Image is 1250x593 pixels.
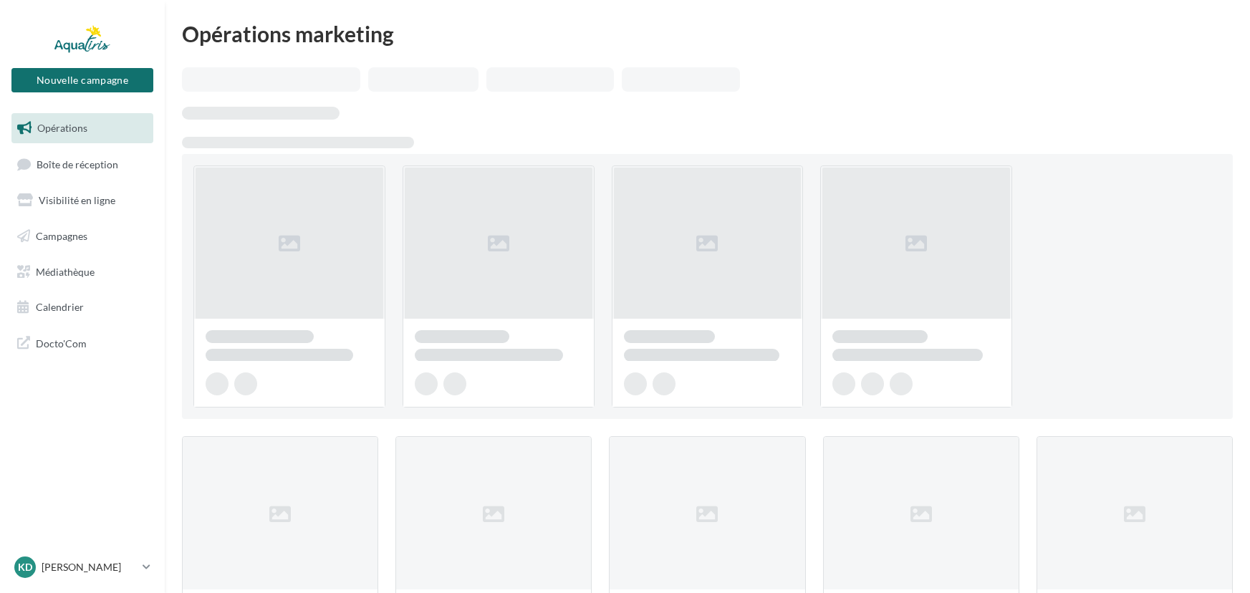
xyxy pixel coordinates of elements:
a: Docto'Com [9,328,156,358]
a: Visibilité en ligne [9,185,156,216]
span: Opérations [37,122,87,134]
span: KD [18,560,32,574]
span: Médiathèque [36,265,95,277]
span: Boîte de réception [37,158,118,170]
p: [PERSON_NAME] [42,560,137,574]
span: Campagnes [36,230,87,242]
div: Opérations marketing [182,23,1233,44]
span: Docto'Com [36,334,87,352]
a: Opérations [9,113,156,143]
button: Nouvelle campagne [11,68,153,92]
a: KD [PERSON_NAME] [11,554,153,581]
span: Visibilité en ligne [39,194,115,206]
a: Médiathèque [9,257,156,287]
span: Calendrier [36,301,84,313]
a: Boîte de réception [9,149,156,180]
a: Calendrier [9,292,156,322]
a: Campagnes [9,221,156,251]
